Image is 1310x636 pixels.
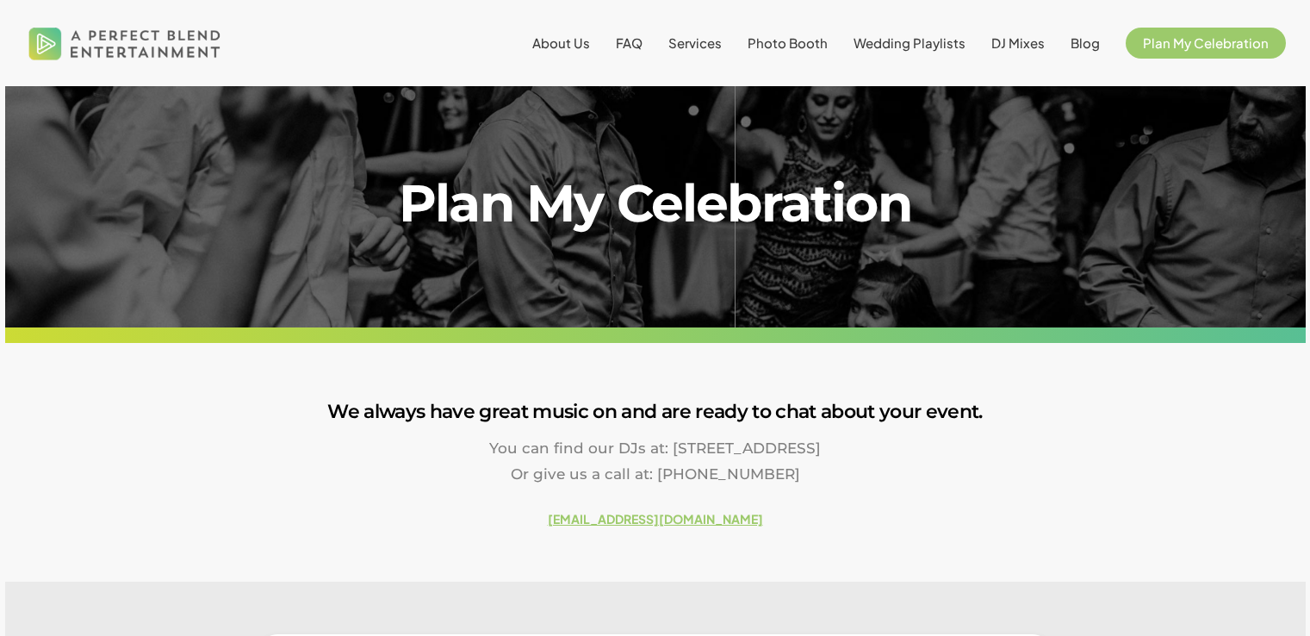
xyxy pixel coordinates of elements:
[991,34,1045,51] span: DJ Mixes
[1071,36,1100,50] a: Blog
[5,396,1306,428] h3: We always have great music on and are ready to chat about your event.
[532,36,590,50] a: About Us
[1126,36,1286,50] a: Plan My Celebration
[854,34,965,51] span: Wedding Playlists
[991,36,1045,50] a: DJ Mixes
[511,465,800,483] span: Or give us a call at: [PHONE_NUMBER]
[748,34,828,51] span: Photo Booth
[532,34,590,51] span: About Us
[489,440,821,457] span: You can find our DJs at: [STREET_ADDRESS]
[616,36,643,50] a: FAQ
[854,36,965,50] a: Wedding Playlists
[260,178,1050,229] h1: Plan My Celebration
[1143,34,1269,51] span: Plan My Celebration
[1071,34,1100,51] span: Blog
[24,12,226,74] img: A Perfect Blend Entertainment
[668,36,722,50] a: Services
[548,511,763,527] a: [EMAIL_ADDRESS][DOMAIN_NAME]
[616,34,643,51] span: FAQ
[668,34,722,51] span: Services
[748,36,828,50] a: Photo Booth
